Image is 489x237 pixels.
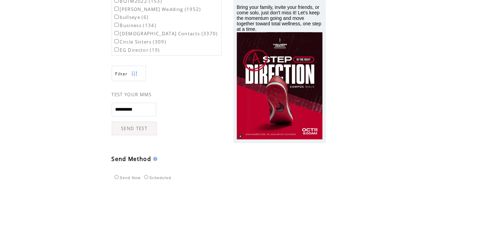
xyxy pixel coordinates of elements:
[113,22,157,28] label: Business (134)
[112,122,157,135] a: SEND TEST
[114,31,119,35] input: [DEMOGRAPHIC_DATA] Contacts (3370)
[113,39,167,45] label: Circle Sisters (309)
[113,6,201,12] label: [PERSON_NAME] Wedding (1952)
[144,175,148,179] input: Scheduled
[114,23,119,27] input: Business (134)
[113,30,218,37] label: [DEMOGRAPHIC_DATA] Contacts (3370)
[114,7,119,11] input: [PERSON_NAME] Wedding (1952)
[113,176,141,180] label: Send Now
[112,66,146,81] a: Filter
[112,155,151,163] span: Send Method
[115,71,128,77] span: Show filters
[114,175,119,179] input: Send Now
[114,39,119,43] input: Circle Sisters (309)
[114,47,119,52] input: EG Director (19)
[112,91,152,98] span: TEST YOUR MMS
[113,55,191,61] label: EGC Commitment Card (163)
[113,14,149,20] label: bullseye (6)
[131,66,137,82] img: filters.png
[151,157,157,161] img: help.gif
[114,15,119,19] input: bullseye (6)
[113,47,160,53] label: EG Director (19)
[142,176,171,180] label: Scheduled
